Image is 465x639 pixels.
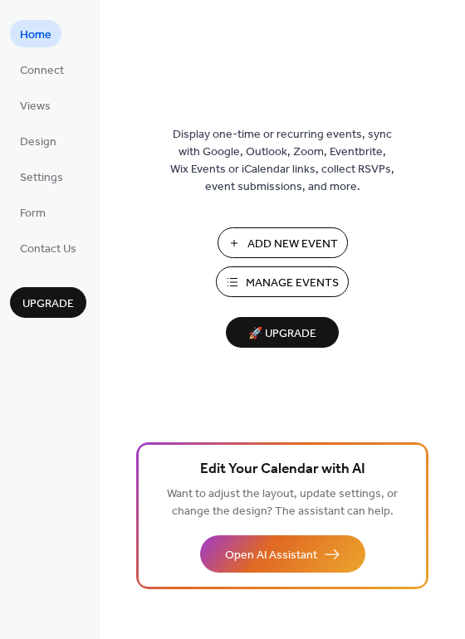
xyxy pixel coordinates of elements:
[10,127,66,154] a: Design
[10,234,86,261] a: Contact Us
[225,547,317,564] span: Open AI Assistant
[20,205,46,222] span: Form
[226,317,339,348] button: 🚀 Upgrade
[247,236,338,253] span: Add New Event
[236,323,329,345] span: 🚀 Upgrade
[10,163,73,190] a: Settings
[10,20,61,47] a: Home
[20,169,63,187] span: Settings
[22,295,74,313] span: Upgrade
[20,134,56,151] span: Design
[167,483,398,523] span: Want to adjust the layout, update settings, or change the design? The assistant can help.
[10,287,86,318] button: Upgrade
[20,98,51,115] span: Views
[246,275,339,292] span: Manage Events
[10,198,56,226] a: Form
[20,27,51,44] span: Home
[218,227,348,258] button: Add New Event
[216,266,349,297] button: Manage Events
[20,62,64,80] span: Connect
[10,91,61,119] a: Views
[200,535,365,573] button: Open AI Assistant
[20,241,76,258] span: Contact Us
[170,126,394,196] span: Display one-time or recurring events, sync with Google, Outlook, Zoom, Eventbrite, Wix Events or ...
[200,458,365,481] span: Edit Your Calendar with AI
[10,56,74,83] a: Connect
